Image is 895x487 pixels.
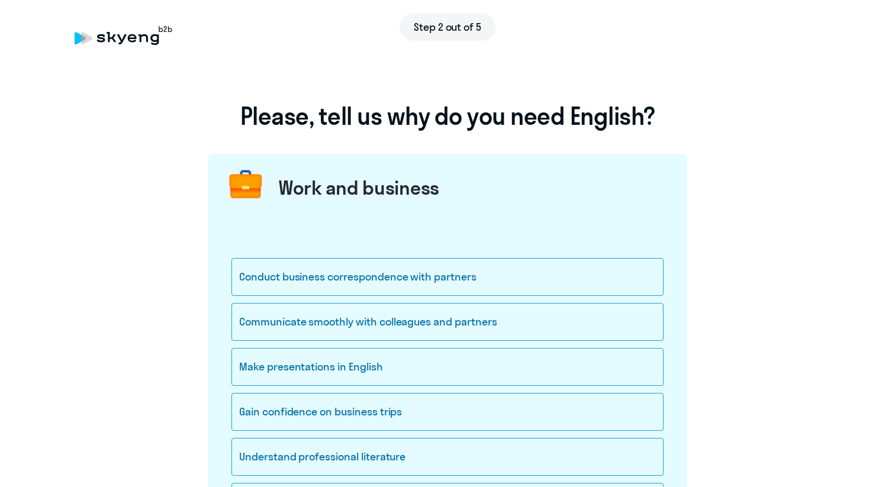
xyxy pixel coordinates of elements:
[208,102,687,130] h1: Please, tell us why do you need English?
[231,438,664,476] div: Understand professional literature
[231,303,664,341] div: Communicate smoothly with colleagues and partners
[279,176,439,199] div: Work and business
[231,393,664,431] div: Gain confidence on business trips
[231,348,664,386] div: Make presentations in English
[414,20,481,35] span: Step 2 out of 5
[231,258,664,296] div: Conduct business correspondence with partners
[224,163,268,207] img: briefcase.png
